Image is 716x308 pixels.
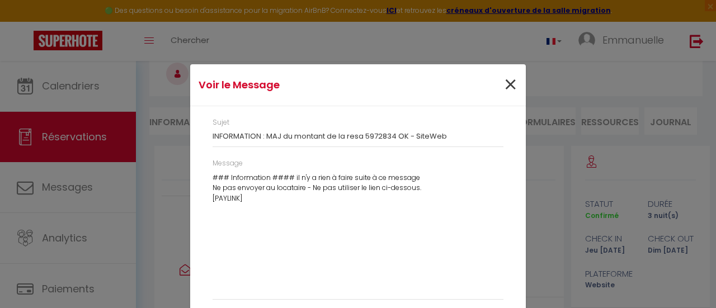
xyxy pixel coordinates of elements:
iframe: Chat [668,258,708,300]
div: ### Information #### il n'y a rien à faire suite à ce message Ne pas envoyer au locataire - Ne pa... [213,173,503,293]
h3: INFORMATION : MAJ du montant de la resa 5972834 OK - SiteWeb [213,132,503,141]
span: × [503,68,517,102]
h4: Voir le Message [199,77,406,93]
button: Ouvrir le widget de chat LiveChat [9,4,43,38]
button: Close [503,73,517,97]
label: Sujet [213,117,229,128]
label: Message [213,158,243,169]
